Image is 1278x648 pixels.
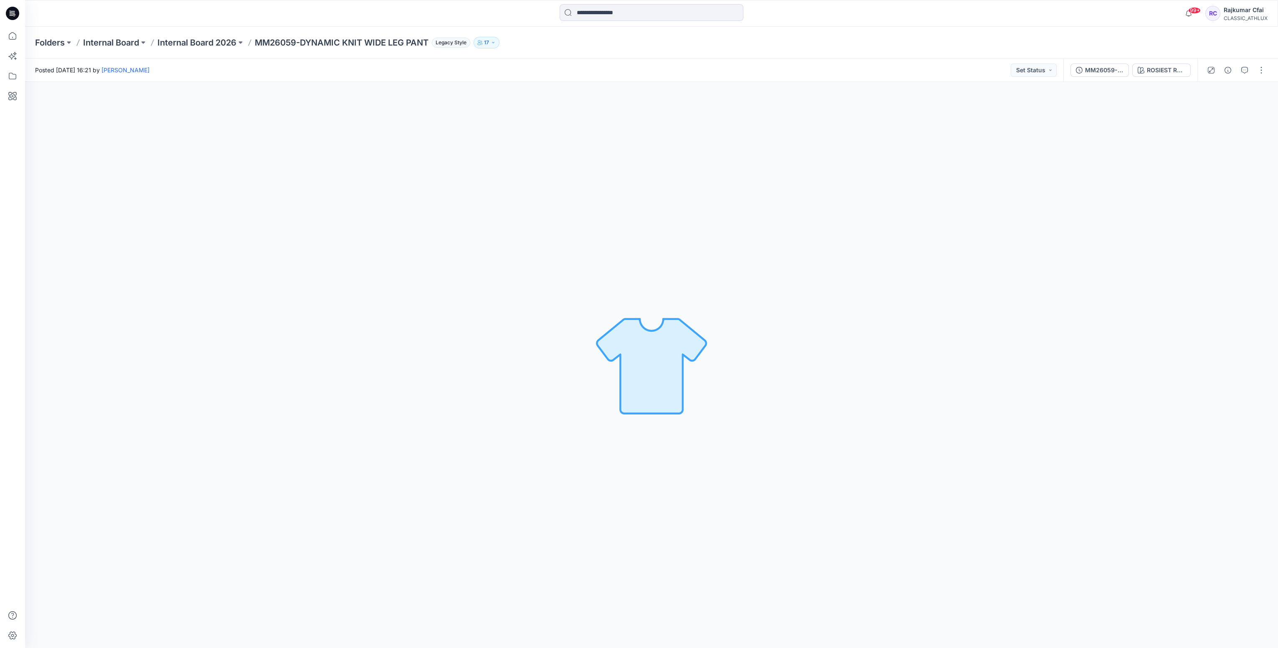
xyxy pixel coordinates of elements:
span: Posted [DATE] 16:21 by [35,66,150,74]
a: Internal Board 2026 [157,37,236,48]
div: ROSIEST ROUGH [1147,66,1185,75]
button: Legacy Style [429,37,470,48]
p: 17 [484,38,489,47]
a: Internal Board [83,37,139,48]
div: MM26059-DYNAMIC KNIT WIDE LEG PANT [1085,66,1123,75]
img: No Outline [593,307,710,424]
button: ROSIEST ROUGH [1132,64,1191,77]
div: Rajkumar Cfai [1224,5,1268,15]
button: Details [1221,64,1235,77]
div: RC [1205,6,1220,21]
span: Legacy Style [432,38,470,48]
span: 99+ [1188,7,1201,14]
button: 17 [474,37,500,48]
a: Folders [35,37,65,48]
div: CLASSIC_ATHLUX [1224,15,1268,21]
p: MM26059-DYNAMIC KNIT WIDE LEG PANT [255,37,429,48]
button: MM26059-DYNAMIC KNIT WIDE LEG PANT [1070,64,1129,77]
a: [PERSON_NAME] [101,66,150,74]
